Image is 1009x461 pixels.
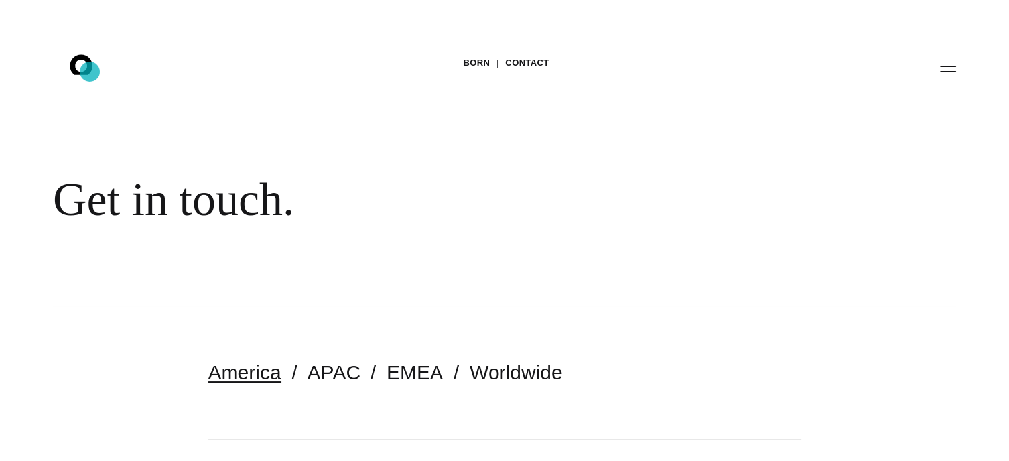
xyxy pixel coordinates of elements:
[505,53,549,73] a: Contact
[932,54,964,82] button: Open
[387,362,443,383] a: EMEA
[470,362,563,383] a: Worldwide
[463,53,490,73] a: BORN
[308,362,360,383] a: APAC
[208,362,281,383] a: America
[53,172,809,227] div: Get in touch.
